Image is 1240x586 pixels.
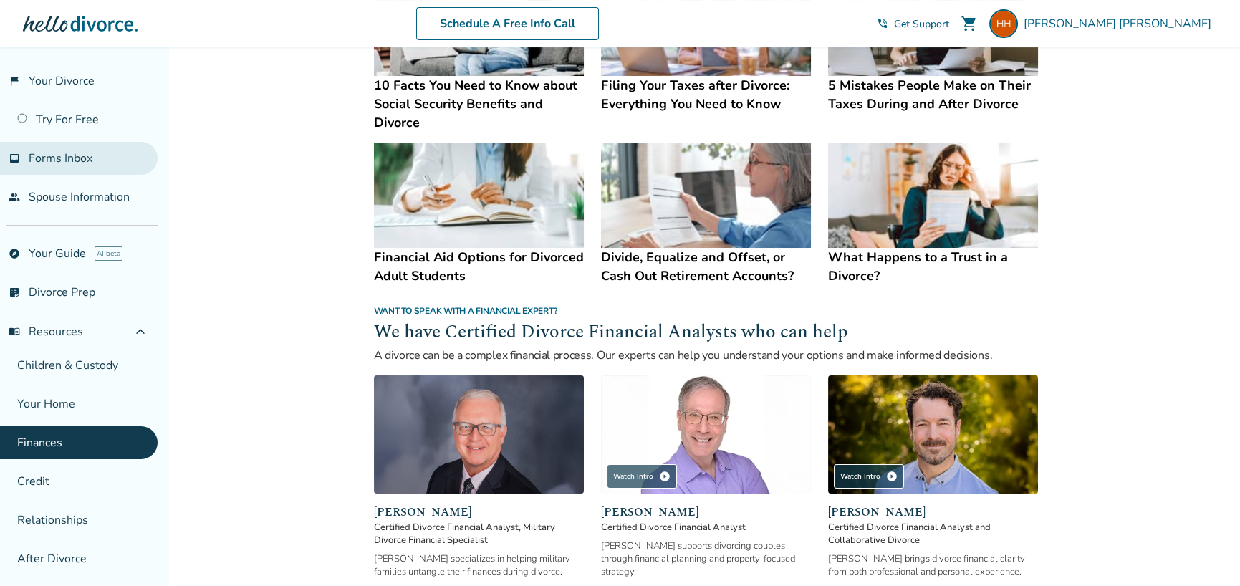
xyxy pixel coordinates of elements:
span: menu_book [9,326,20,337]
span: [PERSON_NAME] [601,504,811,521]
a: Financial Aid Options for Divorced Adult StudentsFinancial Aid Options for Divorced Adult Students [374,143,584,286]
img: David Smith [374,375,584,494]
div: [PERSON_NAME] supports divorcing couples through financial planning and property-focused strategy. [601,539,811,578]
a: Schedule A Free Info Call [416,7,599,40]
span: Get Support [894,17,949,31]
span: explore [9,248,20,259]
h4: 5 Mistakes People Make on Their Taxes During and After Divorce [828,76,1038,113]
div: Watch Intro [834,464,904,489]
span: [PERSON_NAME] [PERSON_NAME] [1024,16,1217,32]
a: phone_in_talkGet Support [877,17,949,31]
span: list_alt_check [9,287,20,298]
h4: Filing Your Taxes after Divorce: Everything You Need to Know [601,76,811,113]
span: Forms Inbox [29,150,92,166]
img: Financial Aid Options for Divorced Adult Students [374,143,584,249]
span: people [9,191,20,203]
span: Certified Divorce Financial Analyst, Military Divorce Financial Specialist [374,521,584,547]
span: AI beta [95,246,122,261]
span: shopping_cart [961,15,978,32]
div: [PERSON_NAME] specializes in helping military families untangle their finances during divorce. [374,552,584,578]
iframe: Chat Widget [1168,517,1240,586]
h4: Financial Aid Options for Divorced Adult Students [374,248,584,285]
img: John Duffy [828,375,1038,494]
a: Divide, Equalize and Offset, or Cash Out Retirement Accounts?Divide, Equalize and Offset, or Cash... [601,143,811,286]
img: What Happens to a Trust in a Divorce? [828,143,1038,249]
span: Want to speak with a financial expert? [374,305,558,317]
p: A divorce can be a complex financial process. Our experts can help you understand your options an... [374,347,1039,364]
h2: We have Certified Divorce Financial Analysts who can help [374,320,1039,347]
span: expand_less [132,323,149,340]
h4: What Happens to a Trust in a Divorce? [828,248,1038,285]
img: Jeff Landers [601,375,811,494]
span: flag_2 [9,75,20,87]
span: play_circle [659,471,671,482]
h4: Divide, Equalize and Offset, or Cash Out Retirement Accounts? [601,248,811,285]
span: inbox [9,153,20,164]
span: phone_in_talk [877,18,888,29]
span: Certified Divorce Financial Analyst and Collaborative Divorce [828,521,1038,547]
span: play_circle [886,471,898,482]
div: Watch Intro [607,464,677,489]
img: henckjr@aol.com [989,9,1018,38]
span: [PERSON_NAME] [374,504,584,521]
span: [PERSON_NAME] [828,504,1038,521]
span: Resources [9,324,83,340]
span: Certified Divorce Financial Analyst [601,521,811,534]
h4: 10 Facts You Need to Know about Social Security Benefits and Divorce [374,76,584,132]
a: What Happens to a Trust in a Divorce?What Happens to a Trust in a Divorce? [828,143,1038,286]
img: Divide, Equalize and Offset, or Cash Out Retirement Accounts? [601,143,811,249]
div: [PERSON_NAME] brings divorce financial clarity from both professional and personal experience. [828,552,1038,578]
